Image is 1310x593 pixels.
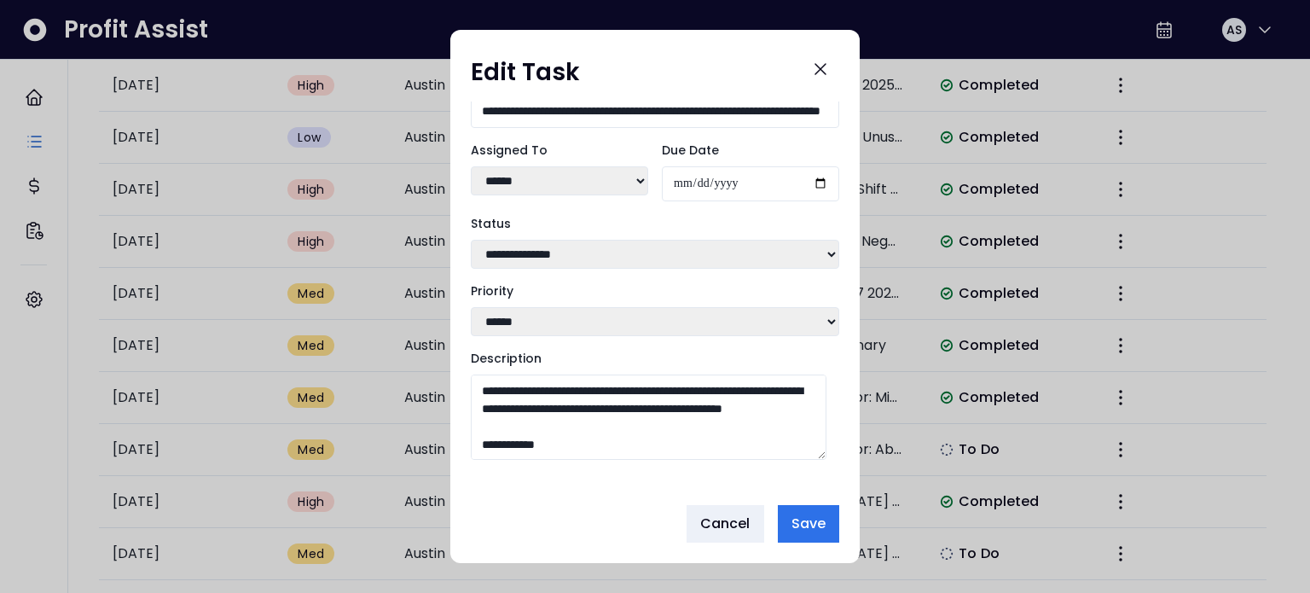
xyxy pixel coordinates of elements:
h1: Edit Task [471,57,580,88]
button: Cancel [687,505,764,543]
label: Assigned To [471,142,648,160]
label: Priority [471,282,839,300]
button: Close [802,50,839,88]
label: Description [471,350,839,368]
span: Save [791,514,826,534]
label: Status [471,215,839,233]
span: Cancel [700,514,751,534]
button: Save [778,505,839,543]
label: Due Date [662,142,839,160]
